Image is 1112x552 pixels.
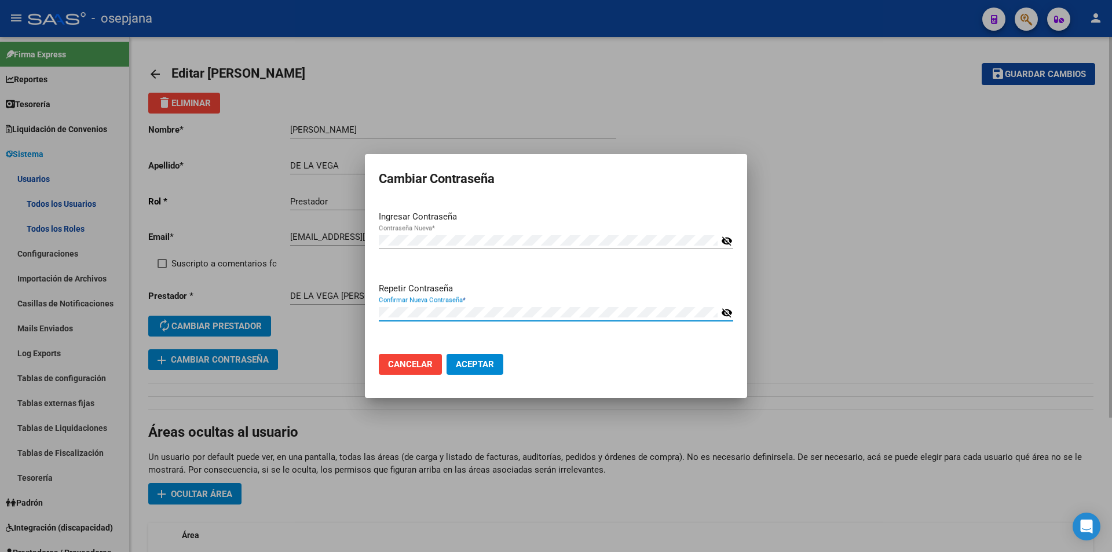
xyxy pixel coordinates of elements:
[721,306,733,320] mat-icon: visibility_off
[379,354,442,375] button: Cancelar
[379,210,733,224] p: Ingresar Contraseña
[447,354,503,375] button: Aceptar
[379,168,733,190] h2: Cambiar Contraseña
[388,359,433,370] span: Cancelar
[379,282,733,295] p: Repetir Contraseña
[721,234,733,248] mat-icon: visibility_off
[456,359,494,370] span: Aceptar
[1073,513,1100,540] div: Open Intercom Messenger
